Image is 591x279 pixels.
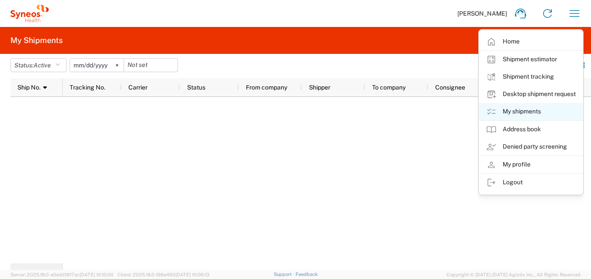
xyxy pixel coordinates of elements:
span: Active [34,62,51,69]
span: Carrier [128,84,148,91]
span: [DATE] 10:06:13 [175,272,209,277]
span: Consignee [435,84,465,91]
a: Shipment estimator [479,51,583,68]
input: Not set [124,59,178,72]
a: My shipments [479,103,583,120]
span: [DATE] 10:10:00 [80,272,114,277]
a: My profile [479,156,583,173]
a: Shipment tracking [479,68,583,86]
a: Address book [479,121,583,138]
span: Server: 2025.18.0-a0edd1917ac [10,272,114,277]
a: Support [274,272,295,277]
span: Client: 2025.18.0-198a450 [118,272,209,277]
a: Feedback [295,272,318,277]
span: Shipper [309,84,330,91]
span: To company [372,84,406,91]
a: Logout [479,174,583,191]
span: Ship No. [17,84,40,91]
h2: My Shipments [10,35,63,46]
span: From company [246,84,287,91]
a: Desktop shipment request [479,86,583,103]
a: Home [479,33,583,50]
span: Status [187,84,205,91]
span: [PERSON_NAME] [457,10,507,17]
span: Tracking No. [70,84,105,91]
input: Not set [70,59,124,72]
button: Status:Active [10,58,67,72]
span: Copyright © [DATE]-[DATE] Agistix Inc., All Rights Reserved [447,271,581,279]
a: Denied party screening [479,138,583,156]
